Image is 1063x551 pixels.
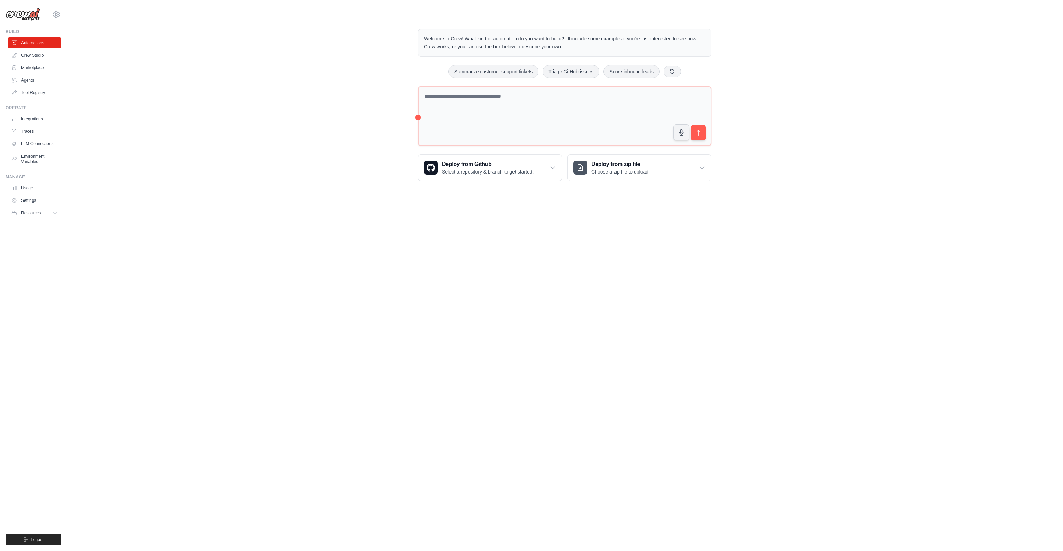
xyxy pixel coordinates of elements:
a: Integrations [8,113,61,124]
h3: Deploy from Github [442,160,534,168]
a: Crew Studio [8,50,61,61]
a: Settings [8,195,61,206]
a: Traces [8,126,61,137]
div: Manage [6,174,61,180]
p: Choose a zip file to upload. [591,168,650,175]
span: Resources [21,210,41,216]
div: Operate [6,105,61,111]
a: Environment Variables [8,151,61,167]
button: Logout [6,534,61,545]
button: Resources [8,207,61,218]
a: Agents [8,75,61,86]
span: Logout [31,537,44,542]
a: Tool Registry [8,87,61,98]
button: Triage GitHub issues [543,65,599,78]
a: Marketplace [8,62,61,73]
div: Build [6,29,61,35]
h3: Deploy from zip file [591,160,650,168]
button: Summarize customer support tickets [448,65,538,78]
p: Select a repository & branch to get started. [442,168,534,175]
button: Score inbound leads [603,65,660,78]
p: Welcome to Crew! What kind of automation do you want to build? I'll include some examples if you'... [424,35,706,51]
a: Usage [8,183,61,194]
a: LLM Connections [8,138,61,149]
img: Logo [6,8,40,21]
a: Automations [8,37,61,48]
